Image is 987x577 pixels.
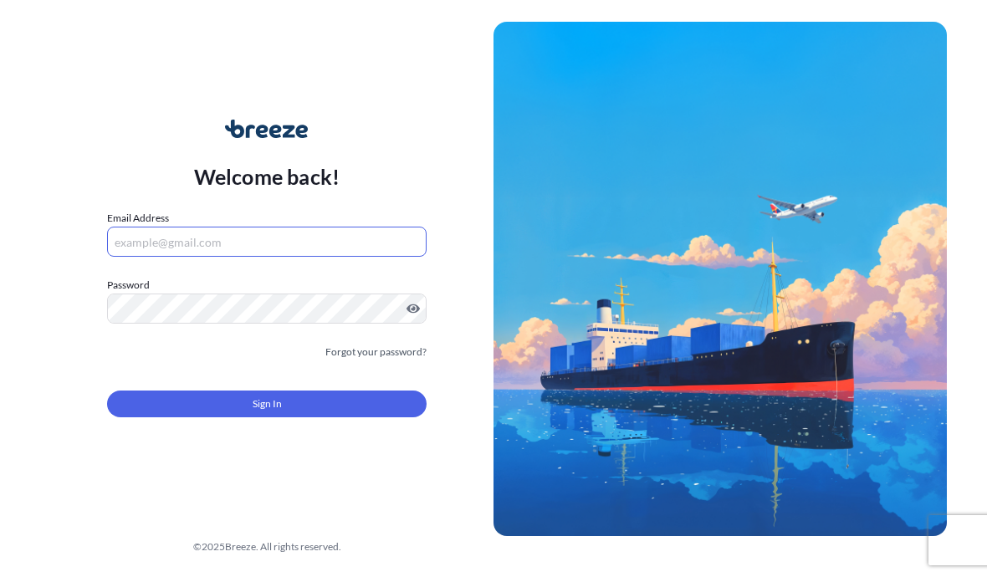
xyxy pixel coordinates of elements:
[194,163,340,190] p: Welcome back!
[107,277,427,294] label: Password
[253,396,282,412] span: Sign In
[107,227,427,257] input: example@gmail.com
[40,539,493,555] div: © 2025 Breeze. All rights reserved.
[107,210,169,227] label: Email Address
[493,22,947,537] img: Ship illustration
[107,391,427,417] button: Sign In
[407,302,420,315] button: Show password
[325,344,427,360] a: Forgot your password?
